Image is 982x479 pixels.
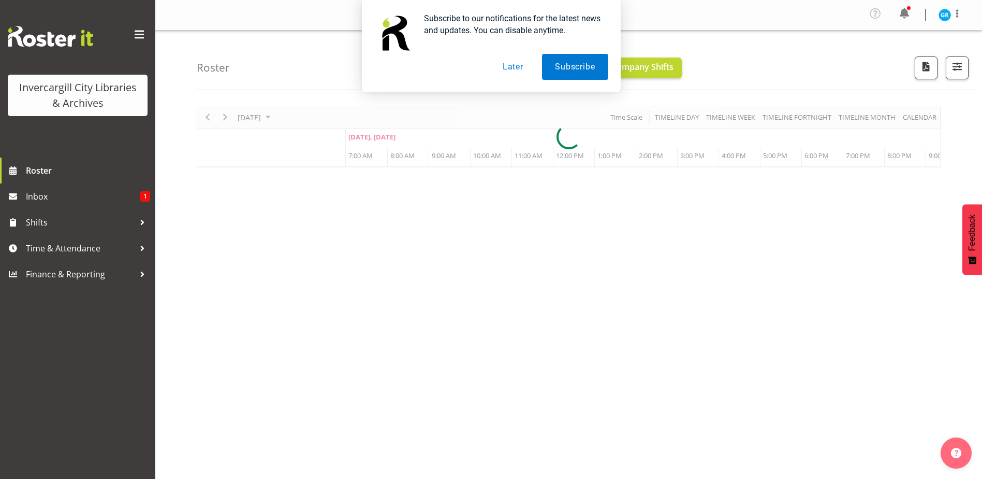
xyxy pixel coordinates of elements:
span: Roster [26,163,150,178]
span: Finance & Reporting [26,266,135,282]
button: Later [490,54,536,80]
div: Invercargill City Libraries & Archives [18,80,137,111]
button: Subscribe [542,54,608,80]
span: Feedback [968,215,977,251]
img: help-xxl-2.png [951,448,961,458]
img: notification icon [374,12,416,54]
div: Subscribe to our notifications for the latest news and updates. You can disable anytime. [416,12,608,36]
span: Time & Attendance [26,241,135,256]
span: Shifts [26,215,135,230]
span: Inbox [26,189,140,204]
span: 1 [140,191,150,202]
button: Feedback - Show survey [962,204,982,275]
